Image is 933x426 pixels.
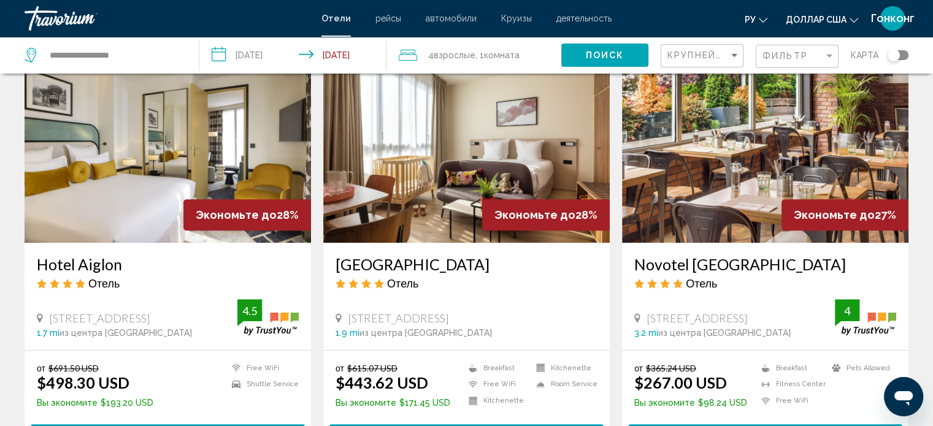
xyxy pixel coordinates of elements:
[196,208,277,221] span: Экономьте до
[359,328,492,338] span: из центра [GEOGRAPHIC_DATA]
[434,50,475,60] span: Взрослые
[877,6,908,31] button: Меню пользователя
[530,379,597,390] li: Room Service
[556,13,612,23] a: деятельность
[835,303,859,318] div: 4
[48,363,99,373] del: $691.50 USD
[226,363,299,373] li: Free WiFi
[561,44,648,66] button: Поиск
[667,50,814,60] span: Крупнейшие сбережения
[237,303,262,318] div: 4.5
[386,37,561,74] button: Travelers: 4 adults, 0 children
[37,373,129,392] ins: $498.30 USD
[482,199,610,230] div: 28%
[745,15,756,25] font: ру
[586,51,624,61] span: Поиск
[463,363,530,373] li: Breakfast
[336,255,597,273] a: [GEOGRAPHIC_DATA]
[755,379,826,390] li: Fitness Center
[835,299,896,335] img: trustyou-badge.svg
[387,276,418,290] span: Отель
[530,363,597,373] li: Kitchenette
[781,199,908,230] div: 27%
[755,363,826,373] li: Breakfast
[226,379,299,390] li: Shuttle Service
[755,395,826,406] li: Free WiFi
[199,37,386,74] button: Check-in date: Nov 23, 2025 Check-out date: Nov 25, 2025
[323,47,610,243] img: Hotel image
[634,398,747,408] p: $98.24 USD
[426,13,477,23] a: автомобили
[871,12,915,25] font: Гонконг
[336,363,344,373] span: от
[658,328,791,338] span: из центра [GEOGRAPHIC_DATA]
[463,379,530,390] li: Free WiFi
[347,363,397,373] del: $615.07 USD
[88,276,120,290] span: Отель
[37,363,45,373] span: от
[37,398,153,408] p: $193.20 USD
[375,13,401,23] a: рейсы
[484,50,520,60] span: Комната
[336,328,359,338] span: 1.9 mi
[646,363,696,373] del: $365.24 USD
[25,47,311,243] img: Hotel image
[463,395,530,406] li: Kitchenette
[336,398,450,408] p: $171.45 USD
[634,398,695,408] span: Вы экономите
[237,299,299,335] img: trustyou-badge.svg
[756,44,839,69] button: Filter
[25,6,309,31] a: Травориум
[37,255,299,273] a: Hotel Aiglon
[336,398,396,408] span: Вы экономите
[745,10,767,28] button: Изменить язык
[428,47,475,64] span: 4
[667,51,740,61] mat-select: Sort by
[60,328,192,338] span: из центра [GEOGRAPHIC_DATA]
[634,276,896,290] div: 4 star Hotel
[826,363,896,373] li: Pets Allowed
[634,363,643,373] span: от
[851,47,878,64] span: карта
[794,208,875,221] span: Экономьте до
[37,398,98,408] span: Вы экономите
[786,10,858,28] button: Изменить валюту
[336,373,428,392] ins: $443.62 USD
[884,377,923,416] iframe: Кнопка запуска окна обмена сообщениями
[634,373,727,392] ins: $267.00 USD
[634,255,896,273] a: Novotel [GEOGRAPHIC_DATA]
[49,311,150,325] span: [STREET_ADDRESS]
[622,47,908,243] img: Hotel image
[878,50,908,61] button: Toggle map
[494,208,575,221] span: Экономьте до
[786,15,847,25] font: доллар США
[348,311,449,325] span: [STREET_ADDRESS]
[501,13,532,23] a: Круизы
[37,328,60,338] span: 1.7 mi
[647,311,748,325] span: [STREET_ADDRESS]
[37,276,299,290] div: 4 star Hotel
[475,47,520,64] span: , 1
[686,276,717,290] span: Отель
[321,13,351,23] a: Отели
[634,328,658,338] span: 3.2 mi
[183,199,311,230] div: 28%
[762,51,808,61] span: Фильтр
[336,276,597,290] div: 4 star Hotel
